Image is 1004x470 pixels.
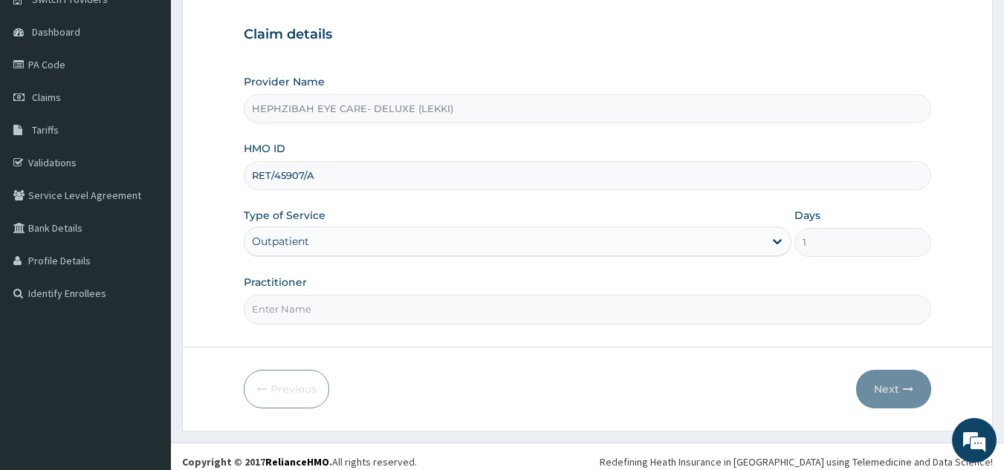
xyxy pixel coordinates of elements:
[32,25,80,39] span: Dashboard
[27,74,60,111] img: d_794563401_company_1708531726252_794563401
[265,455,329,469] a: RelianceHMO
[77,83,250,102] div: Chat with us now
[32,123,59,137] span: Tariffs
[794,208,820,223] label: Days
[182,455,332,469] strong: Copyright © 2017 .
[7,313,283,365] textarea: Type your message and hit 'Enter'
[244,370,329,408] button: Previous
[244,208,326,223] label: Type of Service
[856,370,931,408] button: Next
[244,27,932,43] h3: Claim details
[244,7,279,43] div: Minimize live chat window
[32,91,61,104] span: Claims
[86,140,205,290] span: We're online!
[244,161,932,190] input: Enter HMO ID
[252,234,309,249] div: Outpatient
[244,275,307,290] label: Practitioner
[244,74,325,89] label: Provider Name
[600,454,993,469] div: Redefining Heath Insurance in [GEOGRAPHIC_DATA] using Telemedicine and Data Science!
[244,295,932,324] input: Enter Name
[244,141,285,156] label: HMO ID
